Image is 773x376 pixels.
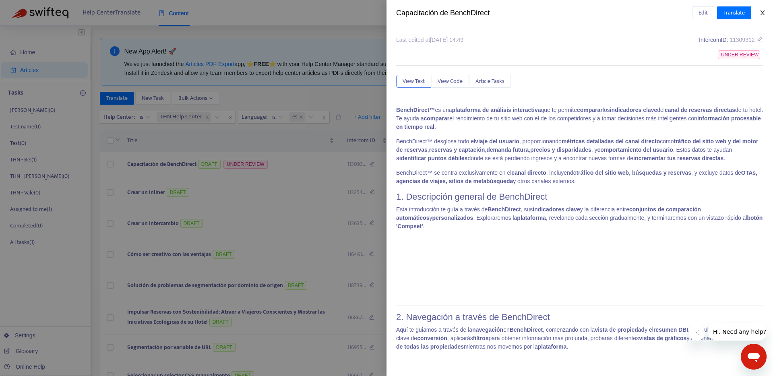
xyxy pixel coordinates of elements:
[396,106,763,131] p: es una que te permite los del de tu hotel. Te ayuda a el rendimiento de tu sitio web con el de lo...
[396,137,763,163] p: BenchDirect™ desglosa todo el , proporcionando como , , , , y . Estos datos te ayudan a donde se ...
[399,155,468,161] b: identificar puntos débiles
[396,138,759,153] b: tráfico del sitio web y del motor de reservas
[424,115,450,122] b: comparar
[472,326,503,333] b: navegación
[665,107,735,113] b: canal de reservas directas
[396,107,435,113] b: BenchDirect™
[396,206,701,221] b: conjuntos de comparación automáticos
[595,326,645,333] b: vista de propiedad
[396,36,463,44] div: Last edited at [DATE] 14:49
[723,8,745,17] span: Translate
[396,8,692,19] div: Capacitación de BenchDirect
[576,169,691,176] b: tráfico del sitio web, búsquedas y reservas
[396,192,763,202] h1: 1. Descripción general de BenchDirect
[452,107,541,113] b: plataforma de análisis interactiva
[431,75,469,88] button: View Code
[717,6,751,19] button: Translate
[396,205,763,231] p: Esta introducción te guía a través de , sus y la diferencia entre y . Exploraremos la , revelando...
[692,6,714,19] button: Edit
[396,312,763,322] h1: 2. Navegación a través de BenchDirect
[429,147,485,153] b: reservas y captación
[396,335,760,350] b: resumen de todas las propiedades
[757,9,768,17] button: Close
[759,10,766,16] span: close
[639,335,686,341] b: vistas de gráficos
[577,107,603,113] b: comparar
[403,77,425,86] span: View Text
[396,169,763,186] p: BenchDirect™ se centra exclusivamente en el , incluyendo , y excluye datos de y otros canales ext...
[699,36,763,44] div: Intercom ID:
[562,138,660,145] b: métricas detalladas del canal directo
[396,115,761,130] b: información procesable en tiempo real
[708,323,767,341] iframe: Message from company
[610,107,657,113] b: indicadores clave
[530,147,591,153] b: precios y disparidades
[469,75,511,88] button: Article Tasks
[633,155,723,161] b: incrementar tus reservas directas
[396,215,763,229] b: botón 'Compset'
[432,215,473,221] b: personalizados
[417,335,447,341] b: conversión
[486,147,529,153] b: demanda futura
[730,37,754,43] span: 11309312
[699,8,708,17] span: Edit
[718,50,760,59] span: UNDER REVIEW
[511,169,546,176] b: canal directo
[653,326,688,333] b: resumen DBI
[510,326,543,333] b: BenchDirect
[473,335,489,341] b: filtros
[538,343,567,350] b: plataforma
[396,75,431,88] button: View Text
[689,324,705,341] iframe: Close message
[517,215,546,221] b: plataforma
[475,138,519,145] b: viaje del usuario
[597,147,673,153] b: comportamiento del usuario
[396,326,763,351] p: Aquí te guiamos a través de la en , comenzando con la y el . Descubrirás herramientas clave de , ...
[741,344,767,370] iframe: Button to launch messaging window
[533,206,580,213] b: indicadores clave
[438,77,463,86] span: View Code
[475,77,504,86] span: Article Tasks
[488,206,521,213] b: BenchDirect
